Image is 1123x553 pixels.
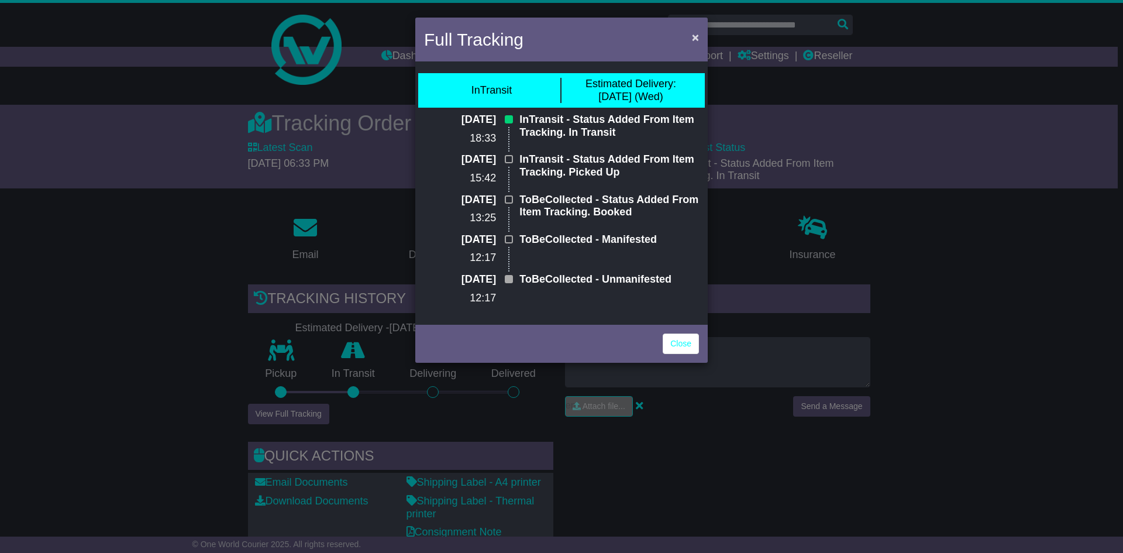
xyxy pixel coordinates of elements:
p: 12:17 [424,292,496,305]
p: ToBeCollected - Unmanifested [519,273,699,286]
span: × [692,30,699,44]
p: [DATE] [424,194,496,207]
p: 13:25 [424,212,496,225]
a: Close [663,334,699,354]
p: ToBeCollected - Status Added From Item Tracking. Booked [519,194,699,219]
p: ToBeCollected - Manifested [519,233,699,246]
p: 15:42 [424,172,496,185]
div: InTransit [471,84,512,97]
p: 12:17 [424,252,496,265]
p: [DATE] [424,114,496,126]
p: [DATE] [424,233,496,246]
p: InTransit - Status Added From Item Tracking. Picked Up [519,153,699,178]
p: InTransit - Status Added From Item Tracking. In Transit [519,114,699,139]
p: 18:33 [424,132,496,145]
div: [DATE] (Wed) [585,78,676,103]
p: [DATE] [424,153,496,166]
h4: Full Tracking [424,26,523,53]
span: Estimated Delivery: [585,78,676,90]
p: [DATE] [424,273,496,286]
button: Close [686,25,705,49]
